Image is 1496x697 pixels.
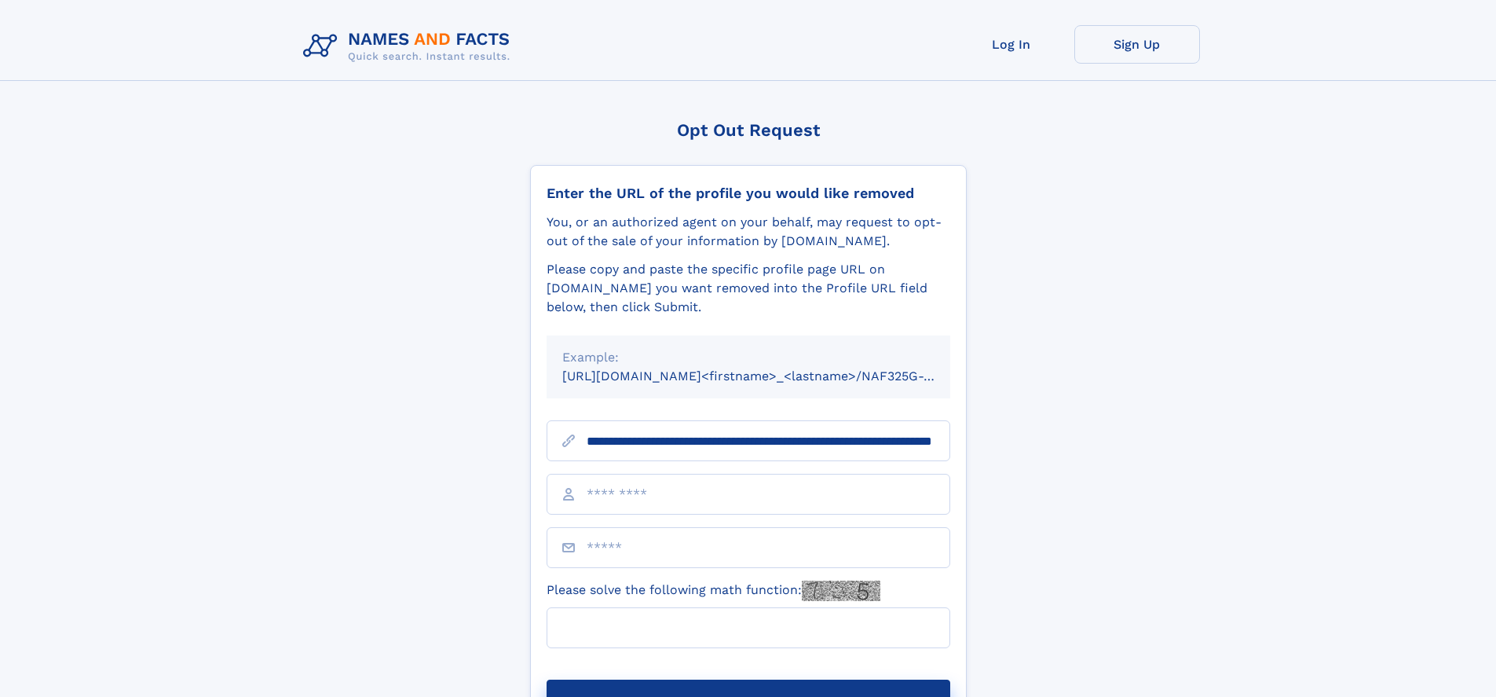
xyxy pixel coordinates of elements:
[1074,25,1200,64] a: Sign Up
[562,348,935,367] div: Example:
[547,213,950,251] div: You, or an authorized agent on your behalf, may request to opt-out of the sale of your informatio...
[297,25,523,68] img: Logo Names and Facts
[949,25,1074,64] a: Log In
[547,185,950,202] div: Enter the URL of the profile you would like removed
[547,260,950,317] div: Please copy and paste the specific profile page URL on [DOMAIN_NAME] you want removed into the Pr...
[562,369,980,383] small: [URL][DOMAIN_NAME]<firstname>_<lastname>/NAF325G-xxxxxxxx
[547,581,880,601] label: Please solve the following math function:
[530,120,967,140] div: Opt Out Request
